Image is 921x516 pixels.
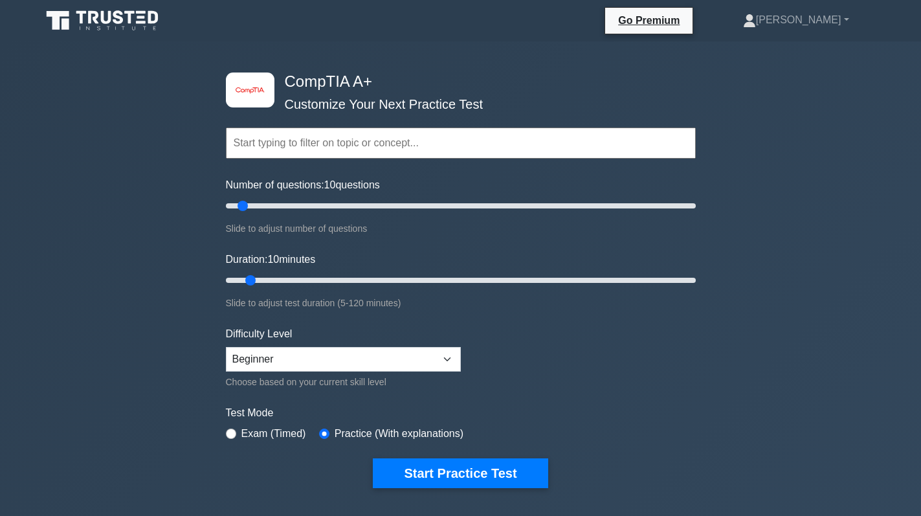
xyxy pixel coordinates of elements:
[226,221,696,236] div: Slide to adjust number of questions
[226,326,293,342] label: Difficulty Level
[280,73,632,91] h4: CompTIA A+
[267,254,279,265] span: 10
[226,295,696,311] div: Slide to adjust test duration (5-120 minutes)
[226,374,461,390] div: Choose based on your current skill level
[226,252,316,267] label: Duration: minutes
[335,426,463,442] label: Practice (With explanations)
[226,128,696,159] input: Start typing to filter on topic or concept...
[610,12,687,28] a: Go Premium
[241,426,306,442] label: Exam (Timed)
[712,7,880,33] a: [PERSON_NAME]
[226,405,696,421] label: Test Mode
[324,179,336,190] span: 10
[373,458,548,488] button: Start Practice Test
[226,177,380,193] label: Number of questions: questions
